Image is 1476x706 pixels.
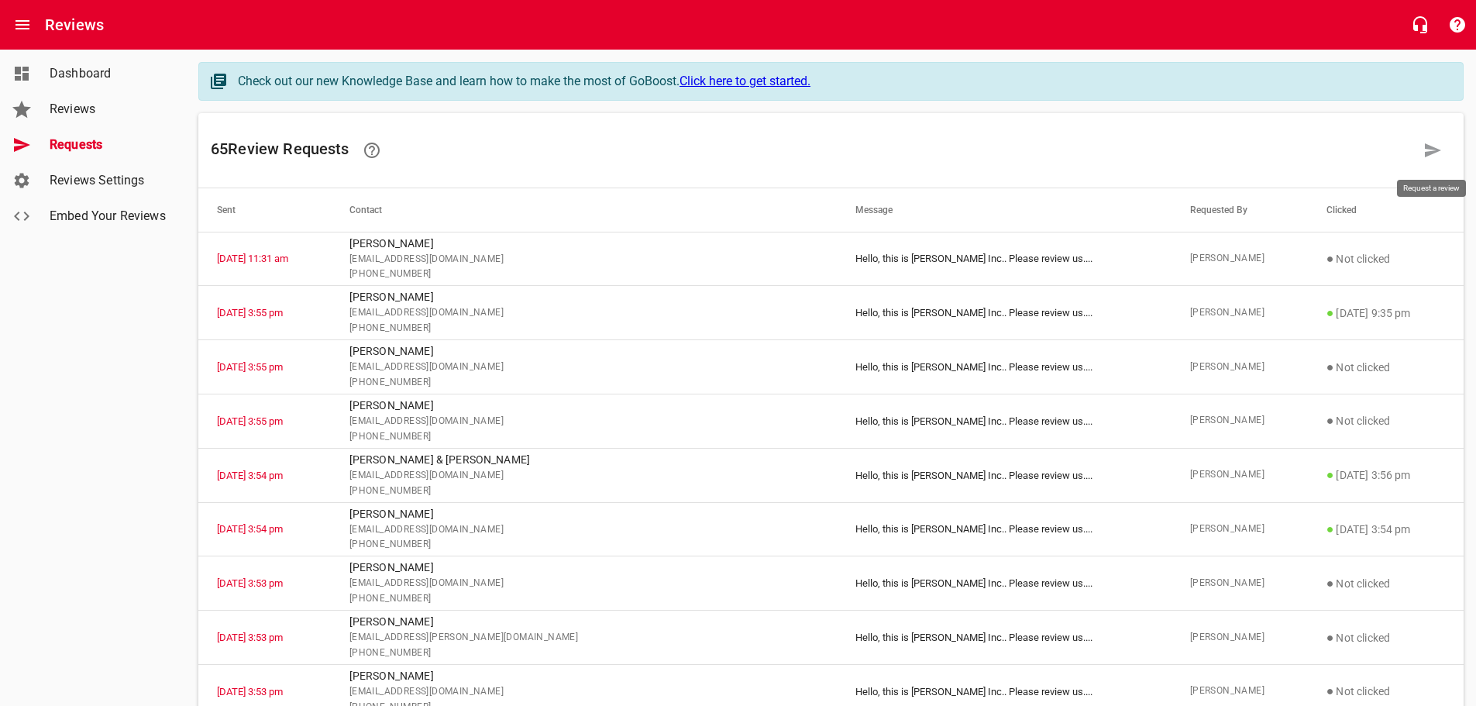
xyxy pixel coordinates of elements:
[1326,520,1445,539] p: [DATE] 3:54 pm
[837,340,1172,394] td: Hello, this is [PERSON_NAME] Inc.. Please review us. ...
[1326,466,1445,484] p: [DATE] 3:56 pm
[211,132,1414,169] h6: 65 Review Request s
[198,188,331,232] th: Sent
[837,286,1172,340] td: Hello, this is [PERSON_NAME] Inc.. Please review us. ...
[50,100,167,119] span: Reviews
[217,470,283,481] a: [DATE] 3:54 pm
[217,632,283,643] a: [DATE] 3:53 pm
[1326,360,1334,374] span: ●
[1326,305,1334,320] span: ●
[349,360,818,375] span: [EMAIL_ADDRESS][DOMAIN_NAME]
[349,506,818,522] p: [PERSON_NAME]
[349,560,818,576] p: [PERSON_NAME]
[349,343,818,360] p: [PERSON_NAME]
[217,577,283,589] a: [DATE] 3:53 pm
[349,236,818,252] p: [PERSON_NAME]
[349,614,818,630] p: [PERSON_NAME]
[1326,250,1445,268] p: Not clicked
[1326,576,1334,591] span: ●
[349,429,818,445] span: [PHONE_NUMBER]
[837,188,1172,232] th: Message
[217,686,283,697] a: [DATE] 3:53 pm
[1172,188,1308,232] th: Requested By
[349,305,818,321] span: [EMAIL_ADDRESS][DOMAIN_NAME]
[349,522,818,538] span: [EMAIL_ADDRESS][DOMAIN_NAME]
[217,361,283,373] a: [DATE] 3:55 pm
[353,132,391,169] a: Learn how requesting reviews can improve your online presence
[1190,360,1289,375] span: [PERSON_NAME]
[1326,467,1334,482] span: ●
[1439,6,1476,43] button: Support Portal
[349,646,818,661] span: [PHONE_NUMBER]
[50,64,167,83] span: Dashboard
[1326,251,1334,266] span: ●
[349,289,818,305] p: [PERSON_NAME]
[217,253,288,264] a: [DATE] 11:31 am
[1190,413,1289,429] span: [PERSON_NAME]
[1326,629,1445,647] p: Not clicked
[349,252,818,267] span: [EMAIL_ADDRESS][DOMAIN_NAME]
[217,523,283,535] a: [DATE] 3:54 pm
[349,668,818,684] p: [PERSON_NAME]
[45,12,104,37] h6: Reviews
[1326,682,1445,701] p: Not clicked
[837,232,1172,286] td: Hello, this is [PERSON_NAME] Inc.. Please review us. ...
[1190,522,1289,537] span: [PERSON_NAME]
[50,207,167,226] span: Embed Your Reviews
[1308,188,1464,232] th: Clicked
[1190,467,1289,483] span: [PERSON_NAME]
[349,591,818,607] span: [PHONE_NUMBER]
[349,537,818,553] span: [PHONE_NUMBER]
[680,74,810,88] a: Click here to get started.
[837,448,1172,502] td: Hello, this is [PERSON_NAME] Inc.. Please review us. ...
[1190,684,1289,699] span: [PERSON_NAME]
[349,321,818,336] span: [PHONE_NUMBER]
[349,414,818,429] span: [EMAIL_ADDRESS][DOMAIN_NAME]
[238,72,1447,91] div: Check out our new Knowledge Base and learn how to make the most of GoBoost.
[837,556,1172,611] td: Hello, this is [PERSON_NAME] Inc.. Please review us. ...
[349,398,818,414] p: [PERSON_NAME]
[349,630,818,646] span: [EMAIL_ADDRESS][PERSON_NAME][DOMAIN_NAME]
[50,171,167,190] span: Reviews Settings
[349,468,818,484] span: [EMAIL_ADDRESS][DOMAIN_NAME]
[349,576,818,591] span: [EMAIL_ADDRESS][DOMAIN_NAME]
[1326,304,1445,322] p: [DATE] 9:35 pm
[837,394,1172,448] td: Hello, this is [PERSON_NAME] Inc.. Please review us. ...
[837,611,1172,665] td: Hello, this is [PERSON_NAME] Inc.. Please review us. ...
[331,188,837,232] th: Contact
[50,136,167,154] span: Requests
[4,6,41,43] button: Open drawer
[1326,413,1334,428] span: ●
[1326,522,1334,536] span: ●
[1326,574,1445,593] p: Not clicked
[1326,684,1334,698] span: ●
[349,452,818,468] p: [PERSON_NAME] & [PERSON_NAME]
[217,415,283,427] a: [DATE] 3:55 pm
[349,684,818,700] span: [EMAIL_ADDRESS][DOMAIN_NAME]
[1190,305,1289,321] span: [PERSON_NAME]
[349,267,818,282] span: [PHONE_NUMBER]
[1326,358,1445,377] p: Not clicked
[1190,576,1289,591] span: [PERSON_NAME]
[1190,630,1289,646] span: [PERSON_NAME]
[349,375,818,391] span: [PHONE_NUMBER]
[837,502,1172,556] td: Hello, this is [PERSON_NAME] Inc.. Please review us. ...
[217,307,283,319] a: [DATE] 3:55 pm
[1402,6,1439,43] button: Live Chat
[1326,630,1334,645] span: ●
[1326,412,1445,430] p: Not clicked
[1190,251,1289,267] span: [PERSON_NAME]
[349,484,818,499] span: [PHONE_NUMBER]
